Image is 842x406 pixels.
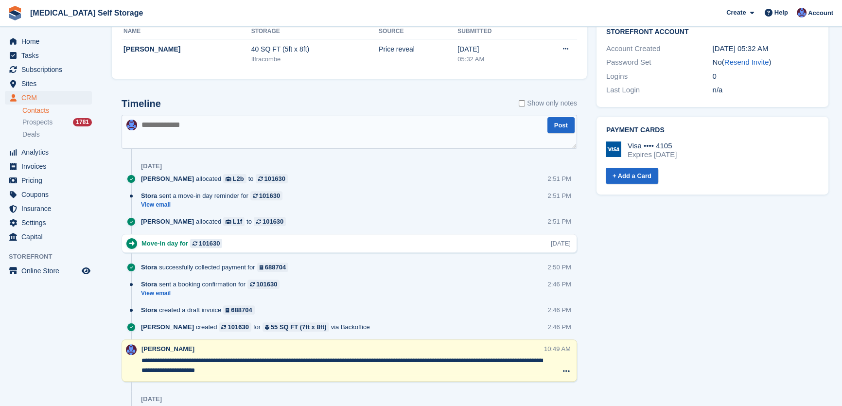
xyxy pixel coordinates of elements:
span: Stora [141,191,157,200]
div: L2b [233,174,244,183]
span: [PERSON_NAME] [141,174,194,183]
img: Helen Walker [126,120,137,130]
div: 101630 [199,239,220,248]
div: 2:51 PM [547,191,571,200]
a: Prospects 1781 [22,117,92,127]
div: 2:46 PM [547,305,571,315]
th: Submitted [457,24,532,39]
div: 101630 [228,322,248,332]
div: 101630 [256,280,277,289]
div: 1781 [73,118,92,126]
div: [PERSON_NAME] [123,44,251,54]
div: [DATE] [141,162,162,170]
h2: Timeline [122,98,161,109]
div: Price reveal [379,44,457,54]
div: sent a booking confirmation for [141,280,284,289]
span: Prospects [22,118,53,127]
div: No [712,57,819,68]
label: Show only notes [519,98,577,108]
div: Move-in day for [141,239,227,248]
a: 101630 [219,322,251,332]
div: L1f [233,217,243,226]
span: Sites [21,77,80,90]
div: 0 [712,71,819,82]
a: 101630 [254,217,286,226]
div: [DATE] 05:32 AM [712,43,819,54]
div: 55 SQ FT (7ft x 8ft) [271,322,327,332]
span: Create [726,8,746,18]
a: L1f [223,217,245,226]
span: Subscriptions [21,63,80,76]
a: menu [5,174,92,187]
a: 101630 [247,280,280,289]
a: 688704 [223,305,255,315]
span: [PERSON_NAME] [141,345,194,353]
span: Analytics [21,145,80,159]
a: 55 SQ FT (7ft x 8ft) [263,322,329,332]
span: Home [21,35,80,48]
div: 2:50 PM [547,263,571,272]
a: menu [5,264,92,278]
a: 101630 [190,239,222,248]
div: Last Login [606,85,713,96]
span: Pricing [21,174,80,187]
a: View email [141,201,287,209]
a: menu [5,77,92,90]
div: Password Set [606,57,713,68]
span: Stora [141,305,157,315]
div: 101630 [264,174,285,183]
a: Resend Invite [724,58,769,66]
a: menu [5,159,92,173]
img: Helen Walker [797,8,807,18]
span: Tasks [21,49,80,62]
div: created for via Backoffice [141,322,375,332]
a: menu [5,216,92,229]
th: Storage [251,24,379,39]
a: 101630 [250,191,282,200]
div: 688704 [265,263,286,272]
a: Contacts [22,106,92,115]
a: menu [5,63,92,76]
span: [PERSON_NAME] [141,217,194,226]
a: 688704 [257,263,289,272]
span: ( ) [722,58,772,66]
div: 2:51 PM [547,217,571,226]
div: 2:46 PM [547,280,571,289]
span: Invoices [21,159,80,173]
a: 101630 [256,174,288,183]
span: Online Store [21,264,80,278]
div: [DATE] [457,44,532,54]
span: Deals [22,130,40,139]
span: [PERSON_NAME] [141,322,194,332]
span: CRM [21,91,80,105]
div: 10:49 AM [544,344,571,353]
span: Stora [141,263,157,272]
a: menu [5,202,92,215]
img: Visa Logo [606,141,621,157]
div: Expires [DATE] [628,150,677,159]
span: Capital [21,230,80,244]
a: [MEDICAL_DATA] Self Storage [26,5,147,21]
div: Visa •••• 4105 [628,141,677,150]
a: menu [5,49,92,62]
div: created a draft invoice [141,305,260,315]
th: Source [379,24,457,39]
div: n/a [712,85,819,96]
th: Name [122,24,251,39]
a: menu [5,230,92,244]
a: menu [5,35,92,48]
span: Account [808,8,833,18]
div: 101630 [259,191,280,200]
input: Show only notes [519,98,525,108]
span: Settings [21,216,80,229]
div: 2:51 PM [547,174,571,183]
h2: Payment cards [606,126,819,134]
div: 101630 [263,217,283,226]
div: [DATE] [141,395,162,403]
div: Logins [606,71,713,82]
div: Account Created [606,43,713,54]
div: sent a move-in day reminder for [141,191,287,200]
div: 05:32 AM [457,54,532,64]
a: Deals [22,129,92,140]
img: stora-icon-8386f47178a22dfd0bd8f6a31ec36ba5ce8667c1dd55bd0f319d3a0aa187defe.svg [8,6,22,20]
